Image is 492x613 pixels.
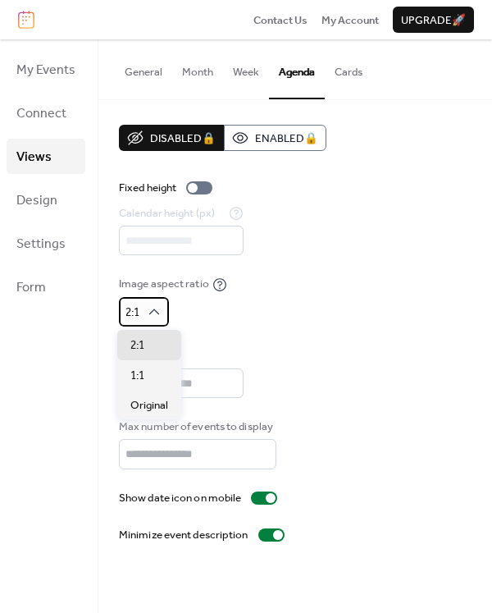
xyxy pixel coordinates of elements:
a: Form [7,269,85,304]
button: Month [172,39,223,97]
img: logo [18,11,34,29]
div: Minimize event description [119,527,248,543]
div: Max number of events to display [119,419,273,435]
span: 1:1 [130,368,144,384]
div: Fixed height [119,180,176,196]
a: Design [7,182,85,217]
span: Connect [16,101,66,126]
span: 2:1 [125,302,139,323]
span: 2:1 [130,337,144,354]
span: Contact Us [253,12,307,29]
span: Upgrade 🚀 [401,12,466,29]
a: My Events [7,52,85,87]
button: Agenda [269,39,325,98]
a: Views [7,139,85,174]
div: Image aspect ratio [119,276,209,292]
span: Original [130,397,168,414]
button: Week [223,39,269,97]
div: Show date icon on mobile [119,490,241,506]
span: Design [16,188,57,213]
button: Cards [325,39,372,97]
a: Contact Us [253,11,307,28]
a: Settings [7,226,85,261]
button: General [115,39,172,97]
span: Settings [16,231,66,257]
a: Connect [7,95,85,130]
a: My Account [321,11,379,28]
span: Form [16,275,46,300]
span: My Events [16,57,75,83]
button: Upgrade🚀 [393,7,474,33]
span: Views [16,144,52,170]
span: My Account [321,12,379,29]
